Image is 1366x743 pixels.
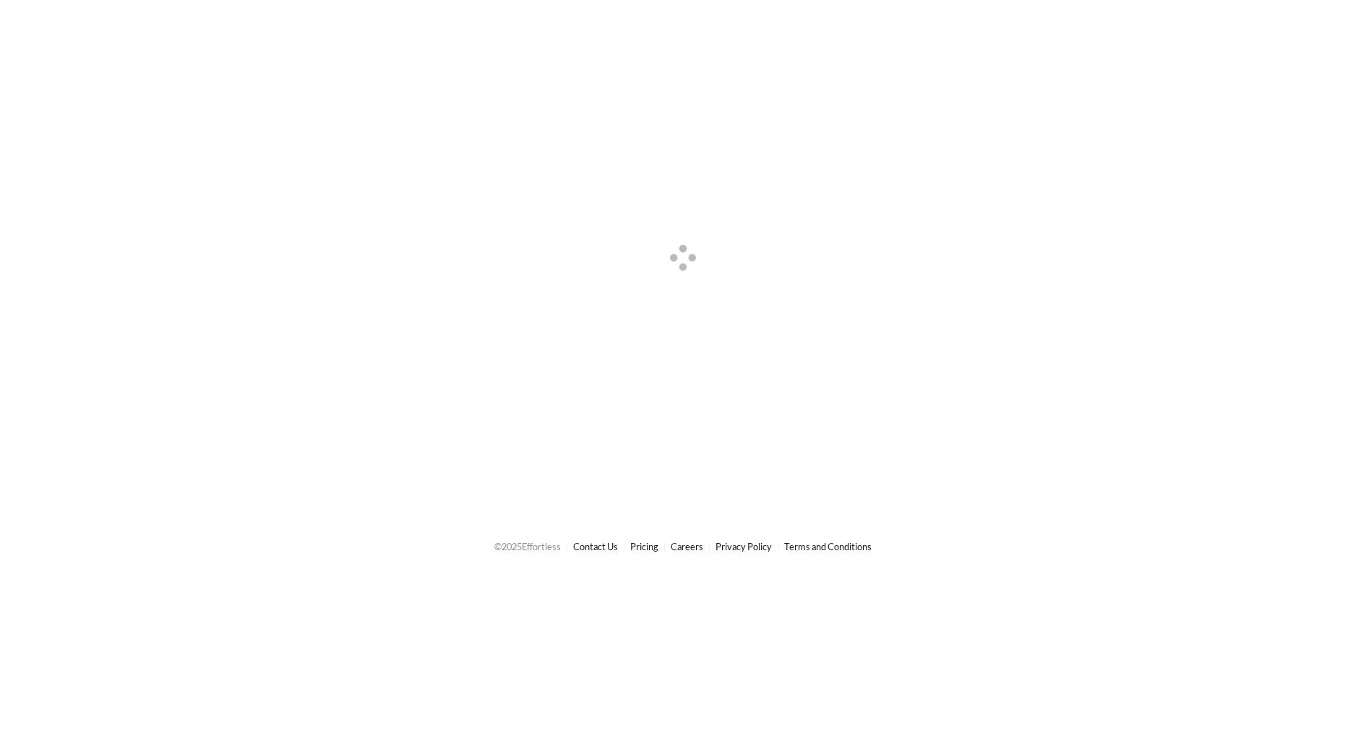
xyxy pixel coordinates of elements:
[784,541,872,552] a: Terms and Conditions
[630,541,658,552] a: Pricing
[716,541,772,552] a: Privacy Policy
[494,541,561,552] span: © 2025 Effortless
[573,541,618,552] a: Contact Us
[671,541,703,552] a: Careers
